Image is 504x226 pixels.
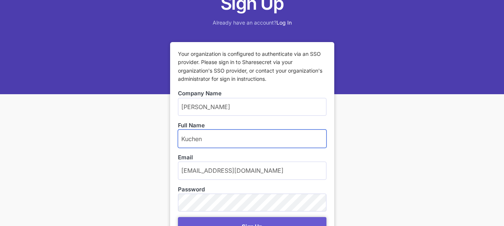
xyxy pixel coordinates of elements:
[178,121,326,130] label: Full Name
[467,189,495,217] iframe: Drift Widget Chat Controller
[178,89,326,98] label: Company Name
[178,185,205,194] label: Password
[178,153,326,162] label: Email
[178,50,326,83] p: Your organization is configured to authenticate via an SSO provider. Please sign in to Sharesecre...
[276,19,292,26] a: Log In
